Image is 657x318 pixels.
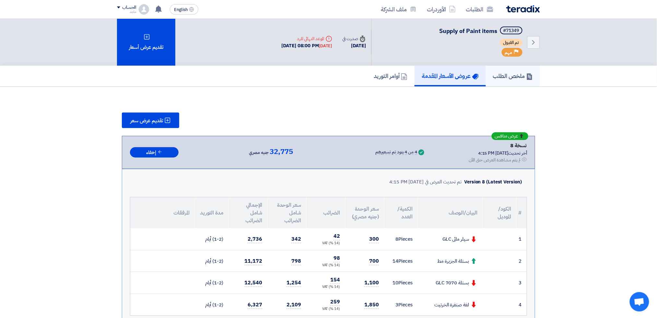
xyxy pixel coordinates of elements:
span: 1,850 [364,301,379,309]
span: 11,172 [245,257,262,265]
h5: ملخص الطلب [493,72,533,80]
div: Version 8 (Latest Version) [464,178,522,186]
div: بستلة 7070 GLC [423,279,477,287]
span: 1,254 [287,279,301,287]
span: 10 [393,279,399,286]
button: تقديم عرض سعر [122,113,179,128]
a: الأوردرات [422,2,461,17]
td: 4 [516,294,527,315]
span: عرض منافس [495,134,518,138]
a: ملخص الطلب [486,66,540,86]
div: [DATE] [343,42,366,49]
span: جنيه مصري [249,149,269,157]
th: الكمية/العدد [384,197,418,228]
a: ملف الشركة [376,2,422,17]
span: مهم [505,49,512,56]
h5: أوامر التوريد [374,72,407,80]
span: 1,100 [364,279,379,287]
div: ماجد [117,10,136,14]
div: [DATE] [319,43,332,49]
div: سيلر مائى GLC [423,236,477,243]
td: Pieces [384,272,418,294]
img: profile_test.png [139,4,149,15]
div: لم يتم مشاهدة العرض حتى الآن [469,157,521,163]
span: 3 [396,301,399,308]
span: تم القبول [500,39,522,47]
span: 6,327 [248,301,262,309]
div: (14 %) VAT [311,241,340,246]
button: إخفاء [130,147,179,158]
td: 1 [516,228,527,250]
a: عروض الأسعار المقدمة [415,66,486,86]
td: (1-2) أيام [195,272,229,294]
th: # [516,197,527,228]
div: أخر تحديث [DATE] 4:15 PM [469,150,527,157]
td: Pieces [384,250,418,272]
th: سعر الوحدة شامل الضرائب [267,197,306,228]
th: الإجمالي شامل الضرائب [229,197,267,228]
span: 8 [396,236,399,243]
h5: Supply of Paint items [439,27,524,36]
td: (1-2) أيام [195,294,229,315]
div: تم تحديث العرض في [DATE] 4:15 PM [390,178,462,186]
th: مدة التوريد [195,197,229,228]
div: #71349 [503,28,519,33]
th: البيان/الوصف [418,197,483,228]
a: أوامر التوريد [367,66,415,86]
span: 300 [369,235,379,243]
span: 2,109 [287,301,301,309]
div: نسخة 8 [469,141,527,150]
span: 12,540 [245,279,262,287]
div: (14 %) VAT [311,284,340,290]
div: Open chat [630,292,649,312]
th: سعر الوحدة (جنيه مصري) [345,197,384,228]
div: صدرت في [343,35,366,42]
div: بستلة الجزيرة مط [423,258,477,265]
td: Pieces [384,228,418,250]
span: 342 [291,235,301,243]
div: تقديم عرض أسعار [117,19,175,66]
div: [DATE] 08:00 PM [282,42,332,49]
span: English [174,7,188,12]
span: تقديم عرض سعر [130,118,163,123]
div: الحساب [122,5,136,10]
div: 4 من 4 بنود تم تسعيرهم [375,150,417,155]
span: Supply of Paint items [439,27,498,35]
td: Pieces [384,294,418,315]
span: 2,736 [248,235,262,243]
span: 14 [393,258,399,265]
span: 32,775 [270,148,293,156]
td: (1-2) أيام [195,250,229,272]
a: الطلبات [461,2,499,17]
span: 154 [330,276,340,284]
th: الضرائب [306,197,345,228]
div: (14 %) VAT [311,263,340,268]
span: 42 [334,232,340,240]
button: English [170,4,198,15]
th: الكود/الموديل [483,197,516,228]
div: (14 %) VAT [311,306,340,312]
div: لفة صنفرة الخرتيت [423,301,477,309]
span: 259 [330,298,340,306]
td: 2 [516,250,527,272]
img: Teradix logo [506,5,540,13]
td: (1-2) أيام [195,228,229,250]
td: 3 [516,272,527,294]
div: الموعد النهائي للرد [282,35,332,42]
h5: عروض الأسعار المقدمة [422,72,479,80]
th: المرفقات [130,197,195,228]
span: 700 [369,257,379,265]
span: 98 [334,254,340,262]
span: 798 [291,257,301,265]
